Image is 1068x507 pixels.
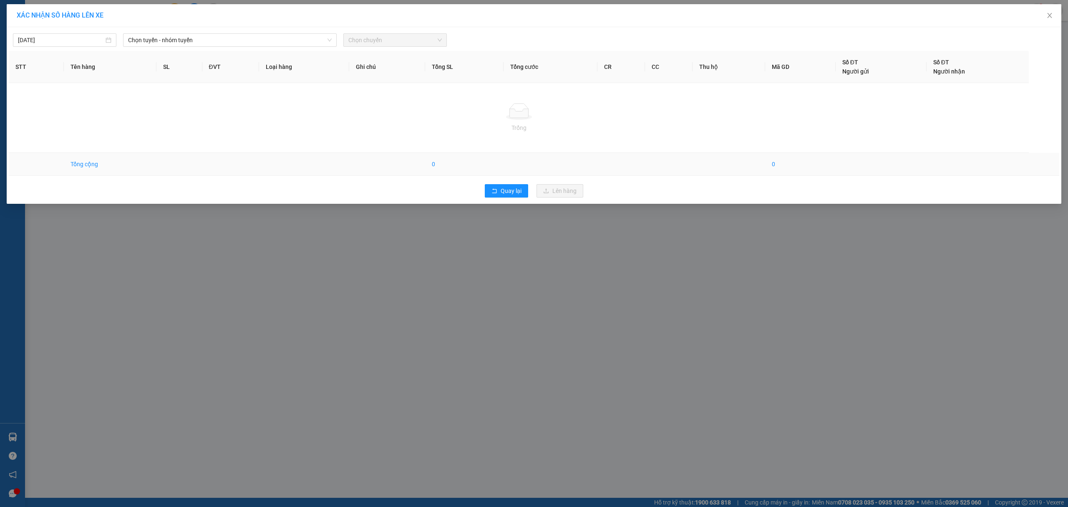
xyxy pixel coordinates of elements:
th: STT [9,51,64,83]
div: [GEOGRAPHIC_DATA] [7,7,92,26]
button: rollbackQuay lại [485,184,528,198]
th: Tổng SL [425,51,504,83]
button: uploadLên hàng [537,184,583,198]
span: Quay lại [501,186,521,195]
th: Loại hàng [259,51,349,83]
th: CC [645,51,693,83]
span: CC : [96,56,108,65]
th: Tên hàng [64,51,157,83]
div: Sieu Thi Lam Vien [98,17,162,37]
span: down [327,38,332,43]
div: 450.000 [96,54,163,66]
div: Trống [15,123,1022,132]
th: CR [597,51,645,83]
span: Gửi: [7,7,20,16]
div: 02633607493 [98,37,162,49]
th: ĐVT [202,51,259,83]
th: SL [156,51,202,83]
span: Nhận: [98,8,118,17]
input: 15/09/2025 [18,35,104,45]
span: Số ĐT [842,59,858,66]
span: Chọn chuyến [348,34,442,46]
button: Close [1038,4,1061,28]
span: close [1046,12,1053,19]
th: Tổng cước [504,51,597,83]
span: Người nhận [933,68,965,75]
span: Người gửi [842,68,869,75]
td: 0 [425,153,504,176]
span: Số ĐT [933,59,949,66]
div: Krông Nô [98,7,162,17]
th: Ghi chú [349,51,425,83]
span: Chọn tuyến - nhóm tuyến [128,34,332,46]
td: Tổng cộng [64,153,157,176]
th: Thu hộ [693,51,766,83]
span: rollback [491,188,497,195]
th: Mã GD [765,51,835,83]
span: XÁC NHẬN SỐ HÀNG LÊN XE [17,11,103,19]
td: 0 [765,153,835,176]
